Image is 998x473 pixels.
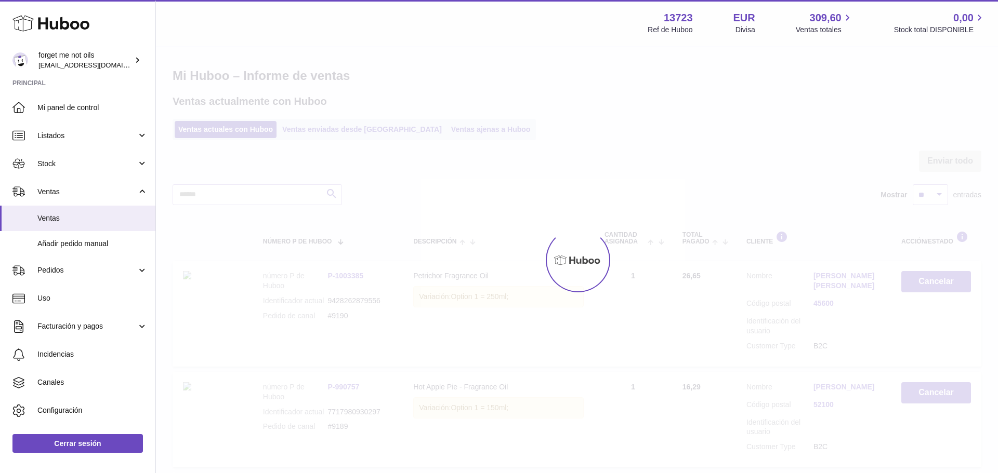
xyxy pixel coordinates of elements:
span: Ventas totales [796,25,853,35]
div: Ref de Huboo [648,25,692,35]
span: Stock total DISPONIBLE [894,25,986,35]
div: forget me not oils [38,50,132,70]
span: 309,60 [810,11,842,25]
span: Mi panel de control [37,103,148,113]
span: [EMAIL_ADDRESS][DOMAIN_NAME] [38,61,153,69]
span: Configuración [37,406,148,415]
div: Divisa [736,25,755,35]
img: internalAdmin-13723@internal.huboo.com [12,52,28,68]
strong: EUR [733,11,755,25]
span: Canales [37,377,148,387]
span: Facturación y pagos [37,321,137,331]
a: 0,00 Stock total DISPONIBLE [894,11,986,35]
span: 0,00 [953,11,974,25]
span: Listados [37,131,137,141]
span: Uso [37,293,148,303]
a: 309,60 Ventas totales [796,11,853,35]
span: Stock [37,159,137,169]
a: Cerrar sesión [12,434,143,453]
span: Añadir pedido manual [37,239,148,249]
strong: 13723 [664,11,693,25]
span: Incidencias [37,349,148,359]
span: Ventas [37,187,137,197]
span: Ventas [37,213,148,223]
span: Pedidos [37,265,137,275]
